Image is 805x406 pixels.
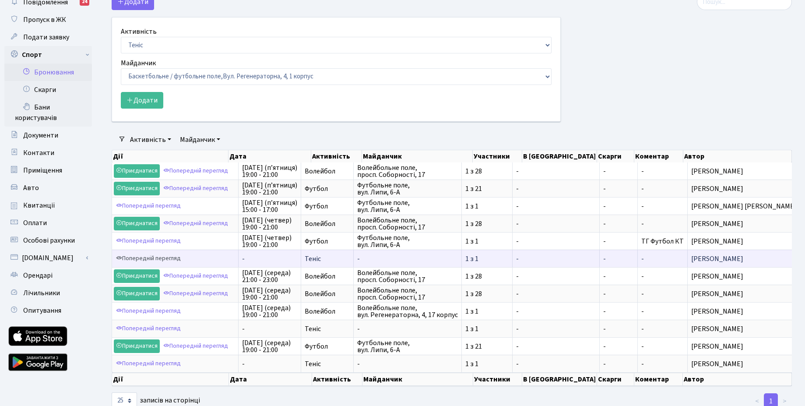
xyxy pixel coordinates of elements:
[465,185,509,192] span: 1 з 21
[242,339,297,353] span: [DATE] (середа) 19:00 - 21:00
[242,234,297,248] span: [DATE] (четвер) 19:00 - 21:00
[23,306,61,315] span: Опитування
[114,304,183,318] a: Попередній перегляд
[305,308,350,315] span: Волейбол
[362,373,473,386] th: Майданчик
[516,343,596,350] span: -
[641,324,644,334] span: -
[161,339,230,353] a: Попередній перегляд
[4,302,92,319] a: Опитування
[516,168,596,175] span: -
[127,132,175,147] a: Активність
[465,220,509,227] span: 1 з 28
[114,322,183,335] a: Попередній перегляд
[362,150,473,162] th: Майданчик
[114,182,160,195] a: Приєднатися
[357,164,458,178] span: Волейбольне поле, просп. Соборності, 17
[357,234,458,248] span: Футбольне поле, вул. Липи, 6-А
[691,168,797,175] span: [PERSON_NAME]
[603,185,634,192] span: -
[641,342,644,351] span: -
[121,92,163,109] button: Додати
[23,201,55,210] span: Квитанції
[161,182,230,195] a: Попередній перегляд
[4,144,92,162] a: Контакти
[114,234,183,248] a: Попередній перегляд
[4,267,92,284] a: Орендарі
[23,288,60,298] span: Лічильники
[465,343,509,350] span: 1 з 21
[242,360,297,367] span: -
[691,343,797,350] span: [PERSON_NAME]
[641,254,644,264] span: -
[242,255,297,262] span: -
[305,220,350,227] span: Волейбол
[23,236,75,245] span: Особові рахунки
[4,214,92,232] a: Оплати
[641,201,644,211] span: -
[357,360,458,367] span: -
[23,271,53,280] span: Орендарі
[4,197,92,214] a: Квитанції
[641,237,684,246] span: ТГ Футбол КТ
[242,164,297,178] span: [DATE] (п’ятниця) 19:00 - 21:00
[641,272,644,281] span: -
[634,150,683,162] th: Коментар
[473,150,522,162] th: Участники
[603,203,634,210] span: -
[465,203,509,210] span: 1 з 1
[603,255,634,262] span: -
[311,150,362,162] th: Активність
[465,290,509,297] span: 1 з 28
[516,185,596,192] span: -
[357,182,458,196] span: Футбольне поле, вул. Липи, 6-А
[516,308,596,315] span: -
[516,238,596,245] span: -
[357,287,458,301] span: Волейбольне поле, просп. Соборності, 17
[465,273,509,280] span: 1 з 28
[465,168,509,175] span: 1 з 28
[465,255,509,262] span: 1 з 1
[121,58,156,68] label: Майданчик
[357,269,458,283] span: Волейбольне поле, просп. Соборності, 17
[522,150,597,162] th: В [GEOGRAPHIC_DATA]
[114,199,183,213] a: Попередній перегляд
[641,289,644,299] span: -
[4,249,92,267] a: [DOMAIN_NAME]
[357,199,458,213] span: Футбольне поле, вул. Липи, 6-А
[603,360,634,367] span: -
[641,184,644,194] span: -
[357,217,458,231] span: Волейбольне поле, просп. Соборності, 17
[683,373,792,386] th: Автор
[176,132,224,147] a: Майданчик
[114,287,160,300] a: Приєднатися
[691,360,797,367] span: [PERSON_NAME]
[305,168,350,175] span: Волейбол
[465,325,509,332] span: 1 з 1
[305,185,350,192] span: Футбол
[121,26,157,37] label: Активність
[516,273,596,280] span: -
[516,255,596,262] span: -
[114,357,183,371] a: Попередній перегляд
[516,325,596,332] span: -
[603,168,634,175] span: -
[603,343,634,350] span: -
[305,343,350,350] span: Футбол
[114,269,160,283] a: Приєднатися
[357,339,458,353] span: Футбольне поле, вул. Липи, 6-А
[516,360,596,367] span: -
[305,255,350,262] span: Теніс
[691,325,797,332] span: [PERSON_NAME]
[305,290,350,297] span: Волейбол
[242,217,297,231] span: [DATE] (четвер) 19:00 - 21:00
[305,203,350,210] span: Футбол
[522,373,597,386] th: В [GEOGRAPHIC_DATA]
[641,166,644,176] span: -
[603,308,634,315] span: -
[4,28,92,46] a: Подати заявку
[691,273,797,280] span: [PERSON_NAME]
[357,255,458,262] span: -
[23,32,69,42] span: Подати заявку
[4,81,92,99] a: Скарги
